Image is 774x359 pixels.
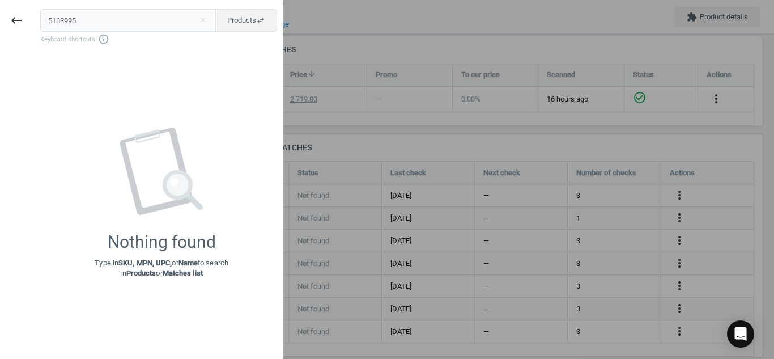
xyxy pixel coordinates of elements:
[227,15,265,26] span: Products
[163,269,203,277] strong: Matches list
[95,258,228,278] p: Type in or to search in or
[108,232,216,252] div: Nothing found
[194,15,211,26] button: Close
[126,269,156,277] strong: Products
[215,9,277,32] button: Productsswap_horiz
[40,9,216,32] input: Enter the SKU or product name
[178,259,198,267] strong: Name
[256,16,265,25] i: swap_horiz
[40,33,277,45] span: Keyboard shortcuts
[98,33,109,45] i: info_outline
[118,259,172,267] strong: SKU, MPN, UPC,
[3,7,29,34] button: keyboard_backspace
[10,14,23,27] i: keyboard_backspace
[727,320,754,348] div: Open Intercom Messenger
